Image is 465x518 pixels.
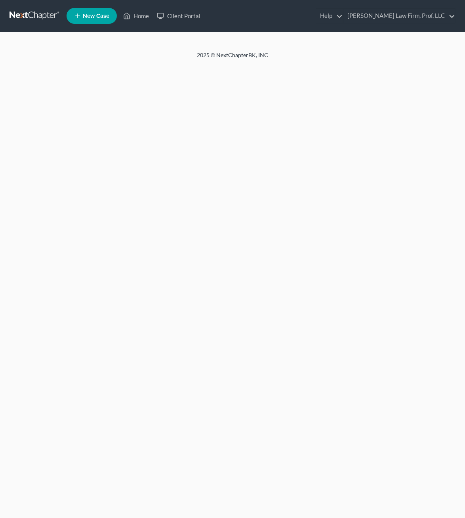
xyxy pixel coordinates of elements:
[343,9,455,23] a: [PERSON_NAME] Law Firm, Prof. LLC
[153,9,204,23] a: Client Portal
[42,51,423,65] div: 2025 © NextChapterBK, INC
[67,8,117,24] new-legal-case-button: New Case
[119,9,153,23] a: Home
[316,9,343,23] a: Help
